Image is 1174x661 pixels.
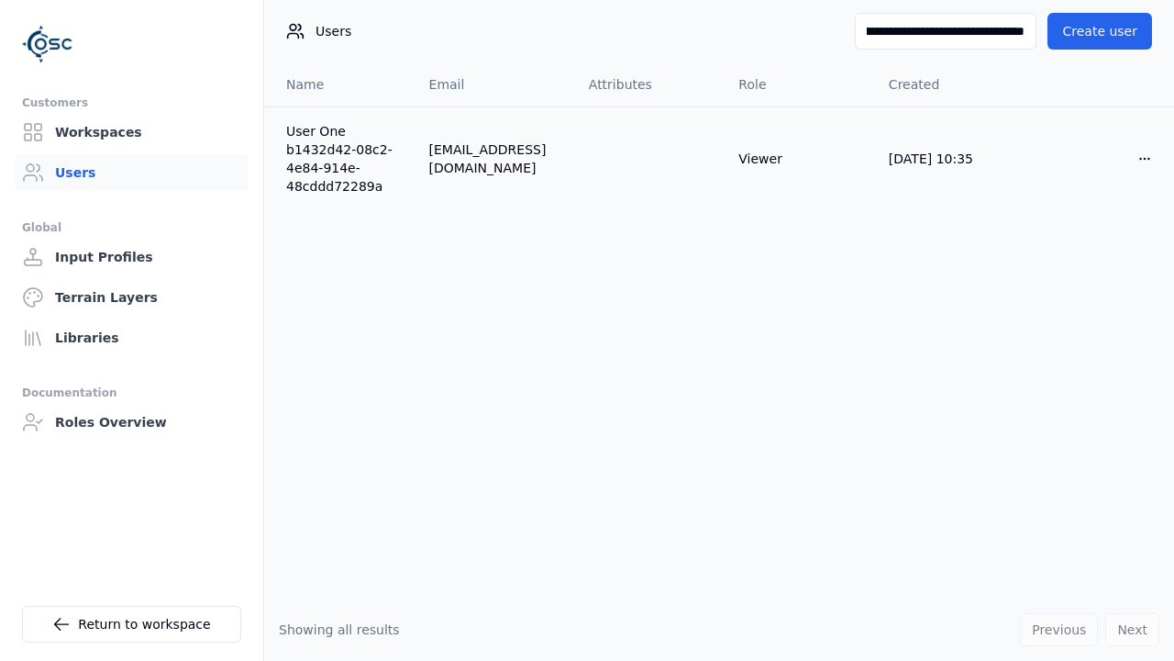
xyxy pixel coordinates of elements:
a: Return to workspace [22,606,241,643]
a: Libraries [15,319,249,356]
th: Name [264,62,415,106]
a: User One b1432d42-08c2-4e84-914e-48cddd72289a [286,122,400,196]
a: Users [15,154,249,191]
th: Created [874,62,1024,106]
a: Workspaces [15,114,249,151]
th: Attributes [574,62,725,106]
div: [DATE] 10:35 [889,150,1010,168]
div: Documentation [22,382,241,404]
img: Logo [22,18,73,70]
span: Users [316,22,351,40]
button: Create user [1047,13,1152,50]
div: Customers [22,92,241,114]
div: Viewer [738,150,859,168]
a: Roles Overview [15,404,249,441]
span: Showing all results [279,622,400,637]
a: Terrain Layers [15,279,249,316]
div: Global [22,217,241,239]
th: Email [415,62,574,106]
a: Input Profiles [15,239,249,275]
th: Role [724,62,874,106]
div: [EMAIL_ADDRESS][DOMAIN_NAME] [429,140,559,177]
